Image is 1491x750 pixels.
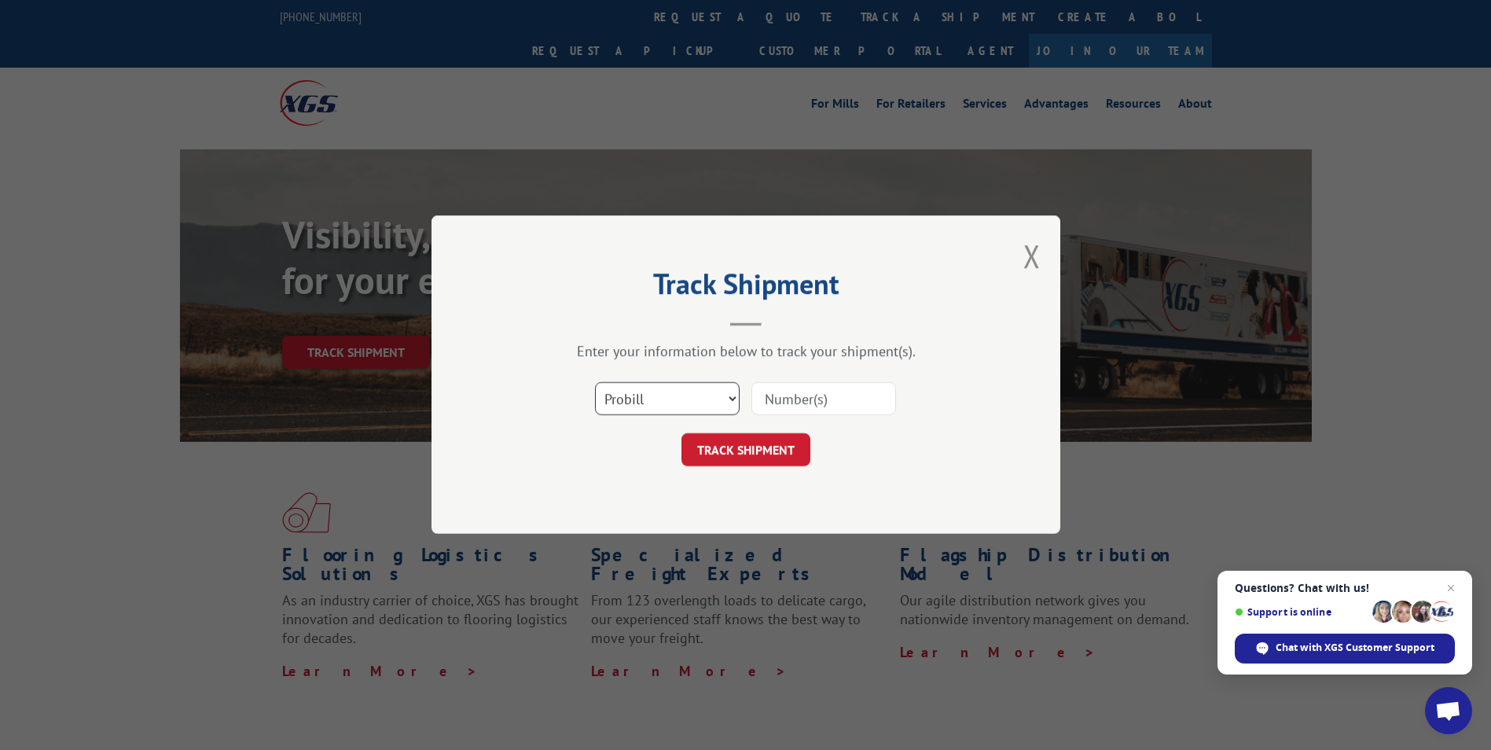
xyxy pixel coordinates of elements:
input: Number(s) [751,383,896,416]
span: Questions? Chat with us! [1235,582,1455,594]
button: TRACK SHIPMENT [681,434,810,467]
h2: Track Shipment [510,273,982,303]
button: Close modal [1023,235,1041,277]
div: Open chat [1425,687,1472,734]
span: Support is online [1235,606,1367,618]
div: Chat with XGS Customer Support [1235,634,1455,664]
span: Close chat [1441,579,1460,597]
span: Chat with XGS Customer Support [1276,641,1434,655]
div: Enter your information below to track your shipment(s). [510,343,982,361]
